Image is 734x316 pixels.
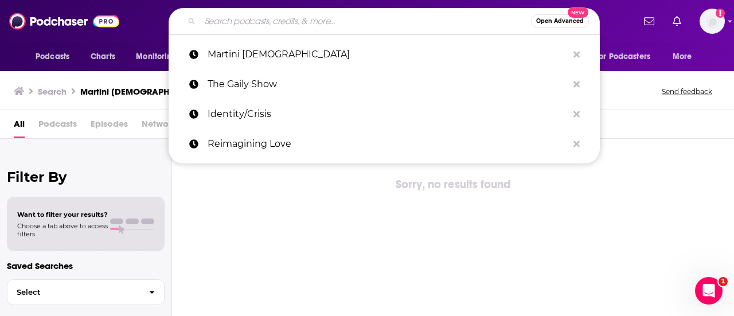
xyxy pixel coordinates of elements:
button: open menu [588,46,667,68]
button: Open AdvancedNew [531,14,589,28]
a: The Gaily Show [169,69,600,99]
img: Podchaser - Follow, Share and Rate Podcasts [9,10,119,32]
button: open menu [128,46,192,68]
button: Show profile menu [700,9,725,34]
iframe: Intercom live chat [695,277,723,305]
button: open menu [665,46,706,68]
a: Show notifications dropdown [639,11,659,31]
span: More [673,49,692,65]
a: All [14,115,25,138]
button: open menu [28,46,84,68]
span: Podcasts [38,115,77,138]
span: Charts [91,49,115,65]
span: For Podcasters [595,49,650,65]
h2: Filter By [7,169,165,185]
span: Monitoring [136,49,177,65]
h3: Search [38,86,67,97]
span: Choose a tab above to access filters. [17,222,108,238]
input: Search podcasts, credits, & more... [200,12,531,30]
p: The Gaily Show [208,69,568,99]
span: Select [7,288,140,296]
span: Podcasts [36,49,69,65]
p: Reimagining Love [208,129,568,159]
a: Reimagining Love [169,129,600,159]
svg: Add a profile image [716,9,725,18]
span: Open Advanced [536,18,584,24]
p: Saved Searches [7,260,165,271]
img: User Profile [700,9,725,34]
span: Want to filter your results? [17,210,108,219]
span: New [568,7,588,18]
a: Charts [83,46,122,68]
h3: Martini [DEMOGRAPHIC_DATA] [80,86,209,97]
p: Identity/Crisis [208,99,568,129]
button: Select [7,279,165,305]
a: Show notifications dropdown [668,11,686,31]
div: Sorry, no results found [172,175,734,194]
p: Martini Judiasm [208,40,568,69]
span: Networks [142,115,180,138]
div: Search podcasts, credits, & more... [169,8,600,34]
span: Logged in as LBraverman [700,9,725,34]
button: Send feedback [658,87,716,96]
span: Episodes [91,115,128,138]
a: Martini [DEMOGRAPHIC_DATA] [169,40,600,69]
span: 1 [719,277,728,286]
a: Identity/Crisis [169,99,600,129]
